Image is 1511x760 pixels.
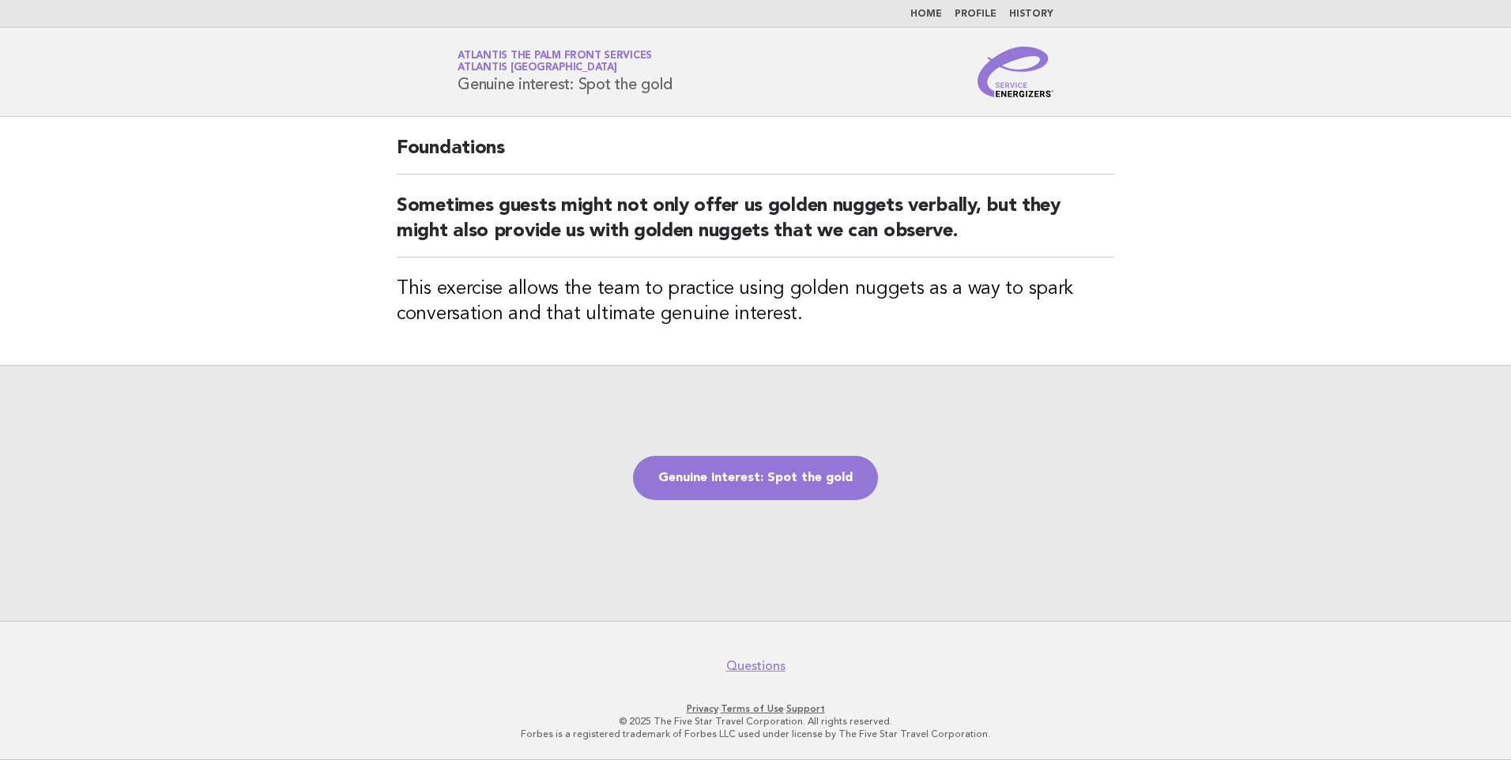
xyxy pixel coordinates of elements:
[721,703,784,714] a: Terms of Use
[397,194,1114,258] h2: Sometimes guests might not only offer us golden nuggets verbally, but they might also provide us ...
[272,715,1239,728] p: © 2025 The Five Star Travel Corporation. All rights reserved.
[910,9,942,19] a: Home
[1009,9,1053,19] a: History
[458,63,617,73] span: Atlantis [GEOGRAPHIC_DATA]
[687,703,718,714] a: Privacy
[978,47,1053,97] img: Service Energizers
[786,703,825,714] a: Support
[458,51,672,92] h1: Genuine interest: Spot the gold
[458,51,652,73] a: Atlantis The Palm Front ServicesAtlantis [GEOGRAPHIC_DATA]
[272,728,1239,740] p: Forbes is a registered trademark of Forbes LLC used under license by The Five Star Travel Corpora...
[633,456,878,500] a: Genuine interest: Spot the gold
[726,658,786,674] a: Questions
[272,702,1239,715] p: · ·
[397,136,1114,175] h2: Foundations
[397,277,1114,327] h3: This exercise allows the team to practice using golden nuggets as a way to spark conversation and...
[955,9,997,19] a: Profile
